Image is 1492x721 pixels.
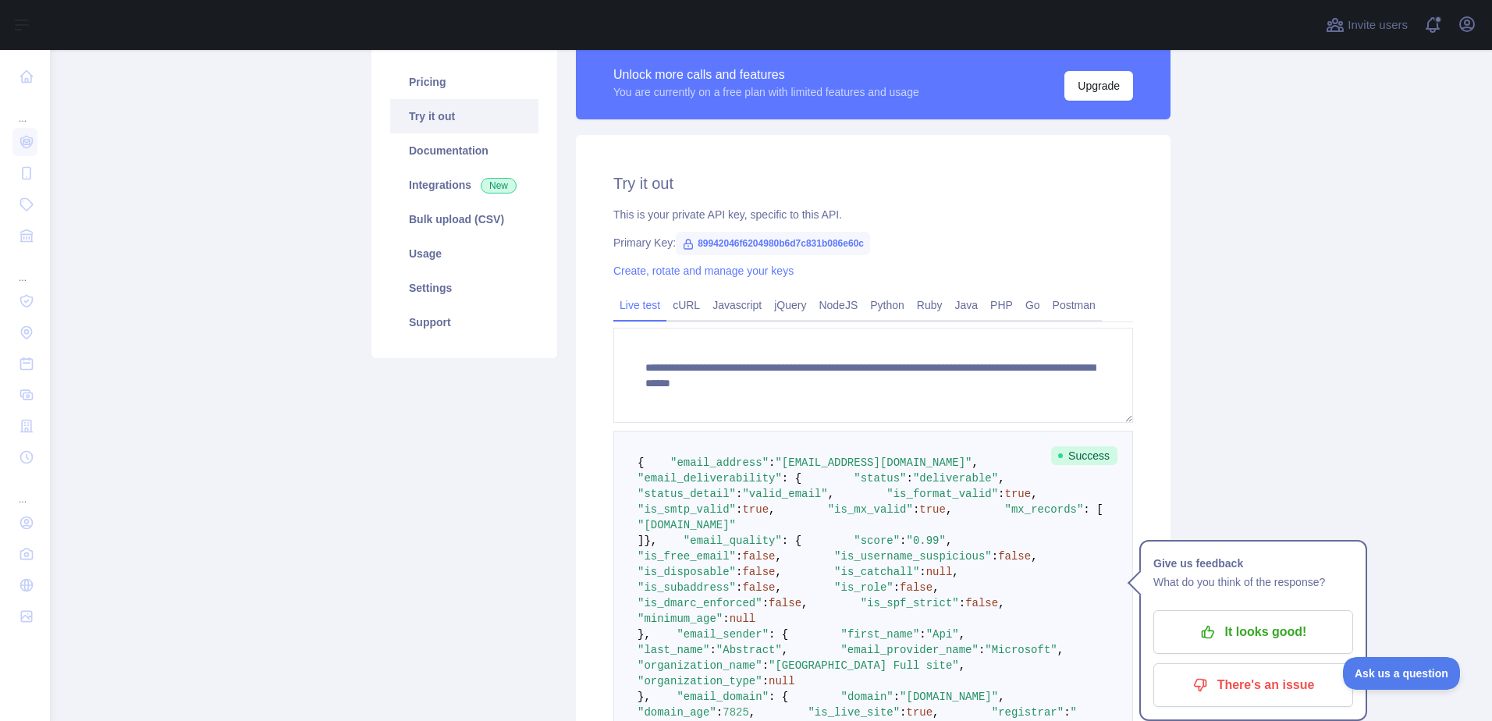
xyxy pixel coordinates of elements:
span: : [998,488,1004,500]
span: true [907,706,933,719]
span: : [893,581,900,594]
span: : [907,472,913,485]
span: , [959,628,965,641]
a: jQuery [768,293,812,318]
span: "Microsoft" [985,644,1057,656]
span: , [959,659,965,672]
span: false [769,597,801,609]
span: : [913,503,919,516]
span: "status_detail" [638,488,736,500]
a: Javascript [706,293,768,318]
iframe: Toggle Customer Support [1343,657,1461,690]
a: Live test [613,293,666,318]
span: : { [769,628,788,641]
span: , [972,456,979,469]
span: "organization_type" [638,675,762,687]
span: : [959,597,965,609]
span: , [749,706,755,719]
span: "is_spf_strict" [861,597,959,609]
span: "status" [854,472,906,485]
span: null [730,613,756,625]
span: "registrar" [992,706,1064,719]
a: Integrations New [390,168,538,202]
span: , [998,691,1004,703]
span: : [736,550,742,563]
a: cURL [666,293,706,318]
span: "is_live_site" [808,706,900,719]
span: "email_sender" [677,628,769,641]
span: New [481,178,517,194]
span: : [709,644,716,656]
span: "[EMAIL_ADDRESS][DOMAIN_NAME]" [775,456,972,469]
span: , [946,503,952,516]
span: : { [782,472,801,485]
span: true [1005,488,1032,500]
span: "[GEOGRAPHIC_DATA] Full site" [769,659,959,672]
p: It looks good! [1165,619,1341,645]
span: 89942046f6204980b6d7c831b086e60c [676,232,870,255]
span: "email_provider_name" [840,644,978,656]
span: : [762,675,769,687]
span: "Abstract" [716,644,782,656]
span: "is_smtp_valid" [638,503,736,516]
span: "organization_name" [638,659,762,672]
span: null [926,566,953,578]
h1: Give us feedback [1153,554,1353,573]
span: "is_free_email" [638,550,736,563]
a: Postman [1046,293,1102,318]
span: : [919,566,925,578]
a: Pricing [390,65,538,99]
span: : [762,659,769,672]
span: , [782,644,788,656]
span: : { [769,691,788,703]
a: NodeJS [812,293,864,318]
button: It looks good! [1153,610,1353,654]
span: "is_username_suspicious" [834,550,992,563]
span: : [919,628,925,641]
span: , [775,550,781,563]
span: , [946,535,952,547]
a: Go [1019,293,1046,318]
span: "[DOMAIN_NAME]" [900,691,998,703]
span: : [893,691,900,703]
span: , [932,706,939,719]
span: }, [638,628,651,641]
button: There's an issue [1153,663,1353,707]
a: Python [864,293,911,318]
a: Java [949,293,985,318]
span: , [1057,644,1064,656]
span: "domain_age" [638,706,716,719]
span: , [801,597,808,609]
div: ... [12,253,37,284]
span: "is_mx_valid" [828,503,913,516]
span: : [900,535,906,547]
span: : [716,706,723,719]
span: Invite users [1348,16,1408,34]
span: , [998,472,1004,485]
span: true [919,503,946,516]
span: false [742,581,775,594]
span: : [723,613,729,625]
span: : [762,597,769,609]
span: , [769,503,775,516]
span: { [638,456,644,469]
button: Invite users [1323,12,1411,37]
span: "last_name" [638,644,709,656]
span: "is_role" [834,581,893,594]
span: "0.99" [907,535,946,547]
span: "[DOMAIN_NAME]" [638,519,736,531]
span: : [736,503,742,516]
span: : [736,488,742,500]
span: false [965,597,998,609]
span: , [775,566,781,578]
span: }, [638,691,651,703]
span: "is_dmarc_enforced" [638,597,762,609]
span: false [742,550,775,563]
a: Usage [390,236,538,271]
span: , [1031,550,1037,563]
span: , [1031,488,1037,500]
span: "email_quality" [684,535,782,547]
span: : [900,706,906,719]
span: true [742,503,769,516]
button: Upgrade [1064,71,1133,101]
